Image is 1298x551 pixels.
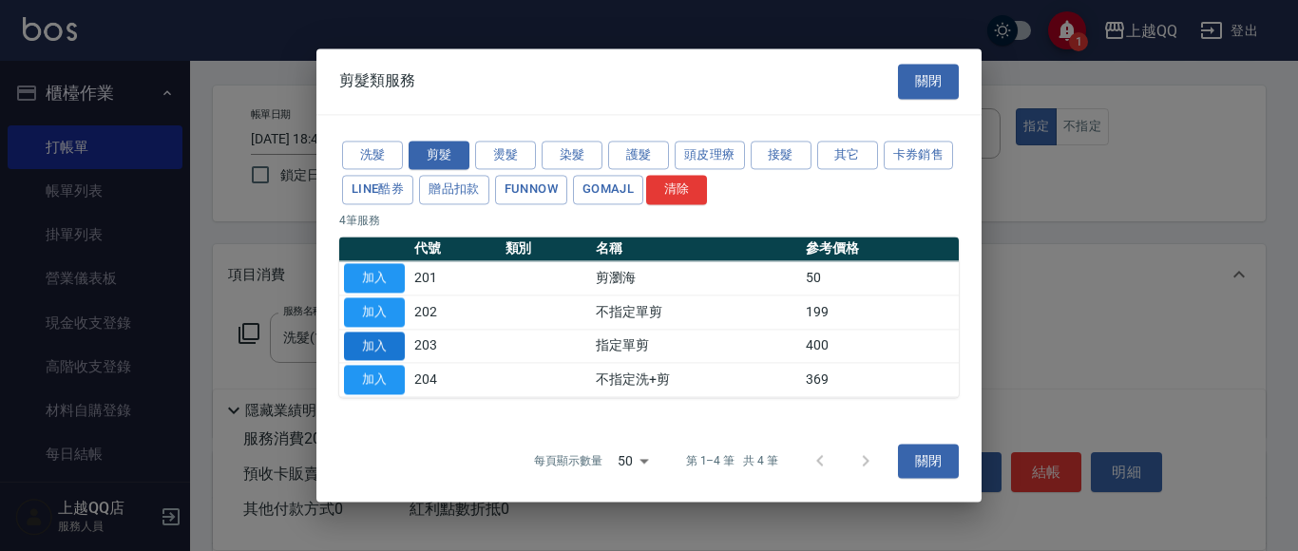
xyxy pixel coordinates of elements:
[686,453,778,470] p: 第 1–4 筆 共 4 筆
[675,141,745,170] button: 頭皮理療
[751,141,811,170] button: 接髮
[591,261,801,295] td: 剪瀏海
[591,237,801,261] th: 名稱
[591,329,801,363] td: 指定單剪
[344,366,405,395] button: 加入
[419,176,489,205] button: 贈品扣款
[591,363,801,397] td: 不指定洗+剪
[534,453,602,470] p: 每頁顯示數量
[339,212,959,229] p: 4 筆服務
[801,295,959,330] td: 199
[344,297,405,327] button: 加入
[591,295,801,330] td: 不指定單剪
[344,332,405,361] button: 加入
[410,237,501,261] th: 代號
[817,141,878,170] button: 其它
[410,329,501,363] td: 203
[501,237,592,261] th: 類別
[610,435,656,486] div: 50
[801,363,959,397] td: 369
[542,141,602,170] button: 染髮
[884,141,954,170] button: 卡券銷售
[339,72,415,91] span: 剪髮類服務
[410,261,501,295] td: 201
[342,176,413,205] button: LINE酷券
[495,176,567,205] button: FUNNOW
[409,141,469,170] button: 剪髮
[898,64,959,99] button: 關閉
[475,141,536,170] button: 燙髮
[801,237,959,261] th: 參考價格
[801,261,959,295] td: 50
[342,141,403,170] button: 洗髮
[410,363,501,397] td: 204
[608,141,669,170] button: 護髮
[573,176,643,205] button: GOMAJL
[646,176,707,205] button: 清除
[801,329,959,363] td: 400
[344,263,405,293] button: 加入
[898,444,959,479] button: 關閉
[410,295,501,330] td: 202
